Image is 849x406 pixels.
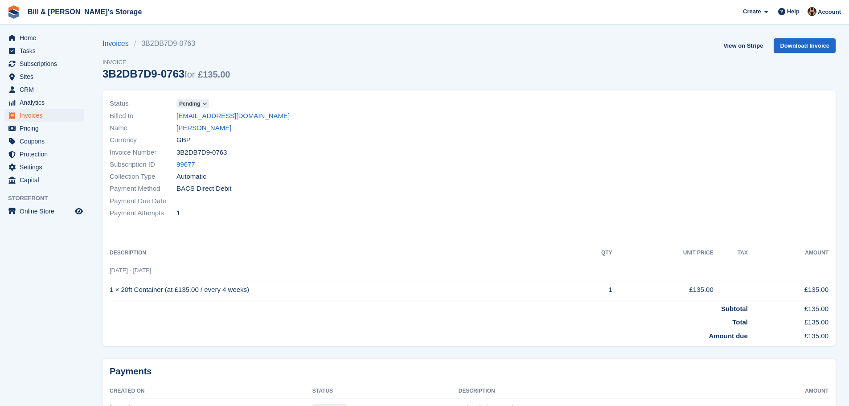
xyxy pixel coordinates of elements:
[176,172,206,182] span: Automatic
[110,280,575,300] td: 1 × 20ft Container (at £135.00 / every 4 weeks)
[176,111,290,121] a: [EMAIL_ADDRESS][DOMAIN_NAME]
[103,58,230,67] span: Invoice
[110,184,176,194] span: Payment Method
[4,109,84,122] a: menu
[20,45,73,57] span: Tasks
[774,38,836,53] a: Download Invoice
[198,70,230,79] span: £135.00
[176,123,231,133] a: [PERSON_NAME]
[20,83,73,96] span: CRM
[176,135,191,145] span: GBP
[720,38,767,53] a: View on Stripe
[4,45,84,57] a: menu
[110,160,176,170] span: Subscription ID
[176,98,209,109] a: Pending
[110,148,176,158] span: Invoice Number
[4,83,84,96] a: menu
[74,206,84,217] a: Preview store
[725,384,828,398] th: Amount
[4,32,84,44] a: menu
[110,366,828,377] h2: Payments
[110,208,176,218] span: Payment Attempts
[4,205,84,217] a: menu
[748,246,828,260] th: Amount
[709,332,748,340] strong: Amount due
[110,384,312,398] th: Created On
[787,7,800,16] span: Help
[743,7,761,16] span: Create
[110,98,176,109] span: Status
[20,57,73,70] span: Subscriptions
[748,300,828,314] td: £135.00
[748,314,828,328] td: £135.00
[714,246,748,260] th: Tax
[179,100,200,108] span: Pending
[732,318,748,326] strong: Total
[748,280,828,300] td: £135.00
[110,123,176,133] span: Name
[20,174,73,186] span: Capital
[20,32,73,44] span: Home
[4,148,84,160] a: menu
[20,148,73,160] span: Protection
[103,68,230,80] div: 3B2DB7D9-0763
[20,135,73,148] span: Coupons
[176,208,180,218] span: 1
[20,161,73,173] span: Settings
[612,280,714,300] td: £135.00
[20,109,73,122] span: Invoices
[4,135,84,148] a: menu
[176,148,227,158] span: 3B2DB7D9-0763
[20,96,73,109] span: Analytics
[176,160,195,170] a: 99677
[575,280,612,300] td: 1
[4,174,84,186] a: menu
[4,57,84,70] a: menu
[20,205,73,217] span: Online Store
[575,246,612,260] th: QTY
[176,184,231,194] span: BACS Direct Debit
[312,384,459,398] th: Status
[459,384,726,398] th: Description
[110,135,176,145] span: Currency
[20,122,73,135] span: Pricing
[4,122,84,135] a: menu
[24,4,145,19] a: Bill & [PERSON_NAME]'s Storage
[103,38,230,49] nav: breadcrumbs
[7,5,21,19] img: stora-icon-8386f47178a22dfd0bd8f6a31ec36ba5ce8667c1dd55bd0f319d3a0aa187defe.svg
[110,267,151,274] span: [DATE] - [DATE]
[808,7,816,16] img: Jack Bottesch
[721,305,748,312] strong: Subtotal
[110,111,176,121] span: Billed to
[4,96,84,109] a: menu
[8,194,89,203] span: Storefront
[4,161,84,173] a: menu
[110,246,575,260] th: Description
[612,246,714,260] th: Unit Price
[4,70,84,83] a: menu
[185,70,195,79] span: for
[103,38,134,49] a: Invoices
[748,328,828,341] td: £135.00
[110,196,176,206] span: Payment Due Date
[818,8,841,16] span: Account
[20,70,73,83] span: Sites
[110,172,176,182] span: Collection Type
